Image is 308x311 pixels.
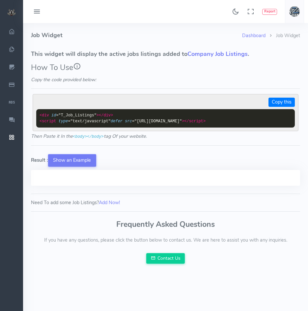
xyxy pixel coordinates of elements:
i: src [125,119,132,124]
button: Report [262,9,277,15]
p: If you have any questions, please click the button below to contact us. We are here to assist you... [31,237,300,244]
i: type [59,119,68,124]
button: Copy this [268,98,295,107]
code: ></script> [182,119,206,124]
img: user-image [289,6,300,17]
code: <div [40,113,49,118]
h3: Frequently Asked Questions [31,220,300,229]
a: Add Now! [99,199,120,206]
i: Then Paste it In the tag Of your website. [31,133,147,139]
legend: How To Use [31,61,300,74]
i: defer [111,119,123,124]
i: Copy the code provided below: [31,76,96,83]
code: <body></body> [73,134,104,139]
a: Company Job Listings [187,50,248,58]
img: small logo [7,9,16,16]
button: Show an Example [48,154,96,167]
li: Job Widget [266,32,300,39]
h4: Job Widget [31,23,242,48]
code: <script [40,119,56,124]
a: Dashboard [242,32,266,39]
a: Contact Us [146,253,185,264]
h5: Result : [31,154,300,167]
i: id [51,113,56,118]
code: ></div> [97,113,113,118]
footer: Need To add some Job Listings? [31,199,300,206]
pre: ="T_Job_Listings" ="text/javascript" ="[URL][DOMAIN_NAME]" [36,109,295,128]
h4: This widget will display the active jobs listings added to . [31,51,300,58]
